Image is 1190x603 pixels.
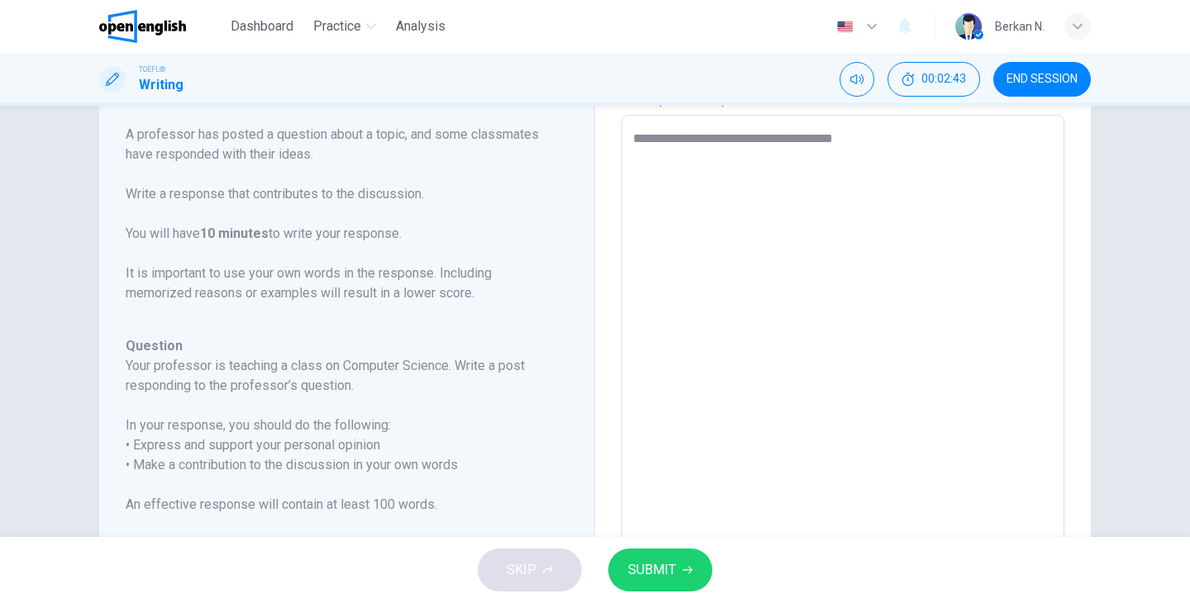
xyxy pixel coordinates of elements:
span: SUBMIT [628,558,676,582]
span: TOEFL® [139,64,165,75]
div: Berkan N. [995,17,1045,36]
div: Hide [888,62,980,97]
a: OpenEnglish logo [99,10,224,43]
img: Profile picture [955,13,982,40]
span: END SESSION [1007,73,1078,86]
button: Practice [307,12,383,41]
h6: In your response, you should do the following: • Express and support your personal opinion • Make... [126,415,548,475]
span: Dashboard [231,17,293,36]
h6: Question [126,336,548,356]
img: en [835,21,855,33]
b: Professor: [126,536,195,552]
h6: An effective response will contain at least 100 words. [126,495,548,515]
img: OpenEnglish logo [99,10,186,43]
b: 10 minutes [200,226,269,241]
span: Analysis [396,17,445,36]
div: Mute [840,62,874,97]
button: 00:02:43 [888,62,980,97]
span: Practice [313,17,361,36]
span: 00:02:43 [921,73,966,86]
p: For this task, you will read an online discussion. A professor has posted a question about a topi... [126,85,548,303]
button: Analysis [389,12,452,41]
button: Dashboard [224,12,300,41]
h6: Directions [126,65,548,323]
h6: Your professor is teaching a class on Computer Science. Write a post responding to the professor’... [126,356,548,396]
button: END SESSION [993,62,1091,97]
h1: Writing [139,75,183,95]
button: SUBMIT [608,548,712,591]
